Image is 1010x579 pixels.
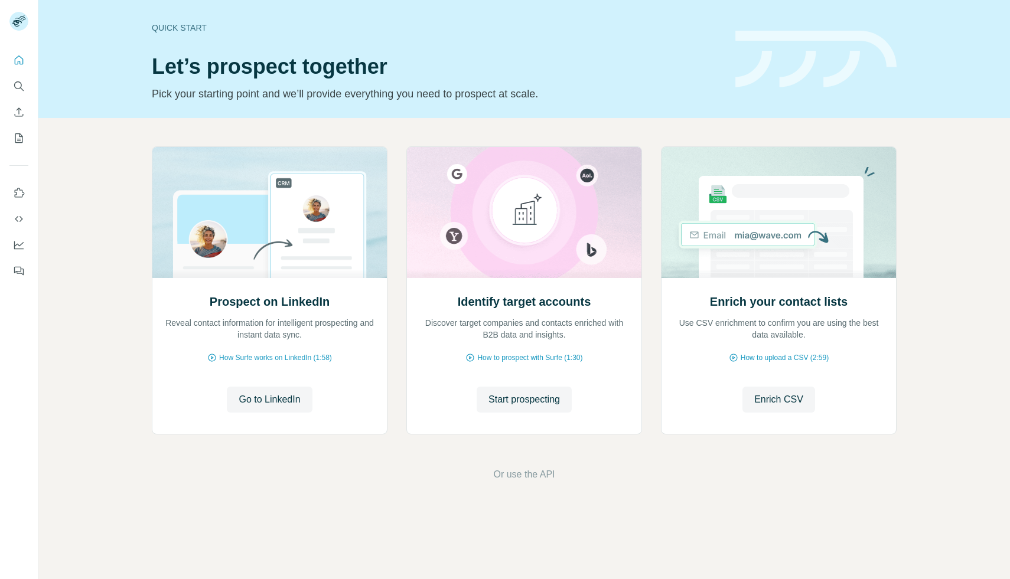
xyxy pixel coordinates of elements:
p: Reveal contact information for intelligent prospecting and instant data sync. [164,317,375,341]
button: Start prospecting [477,387,572,413]
div: Quick start [152,22,721,34]
button: Quick start [9,50,28,71]
img: Prospect on LinkedIn [152,147,387,278]
p: Use CSV enrichment to confirm you are using the best data available. [673,317,884,341]
span: Go to LinkedIn [239,392,300,407]
button: Use Surfe on LinkedIn [9,182,28,204]
button: Dashboard [9,234,28,256]
p: Pick your starting point and we’ll provide everything you need to prospect at scale. [152,86,721,102]
h1: Let’s prospect together [152,55,721,78]
button: Go to LinkedIn [227,387,312,413]
span: Enrich CSV [754,392,803,407]
h2: Prospect on LinkedIn [210,293,330,310]
h2: Enrich your contact lists [710,293,848,310]
span: How Surfe works on LinkedIn (1:58) [219,352,332,363]
img: Enrich your contact lists [661,147,897,278]
button: Enrich CSV [742,387,815,413]
span: How to prospect with Surfe (1:30) [477,352,582,363]
button: Use Surfe API [9,208,28,230]
h2: Identify target accounts [458,293,591,310]
button: Or use the API [493,467,555,482]
img: banner [735,31,897,88]
button: Search [9,76,28,97]
button: My lists [9,127,28,149]
button: Enrich CSV [9,102,28,123]
p: Discover target companies and contacts enriched with B2B data and insights. [419,317,630,341]
img: Identify target accounts [406,147,642,278]
span: How to upload a CSV (2:59) [741,352,829,363]
button: Feedback [9,260,28,282]
span: Start prospecting [488,392,560,407]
